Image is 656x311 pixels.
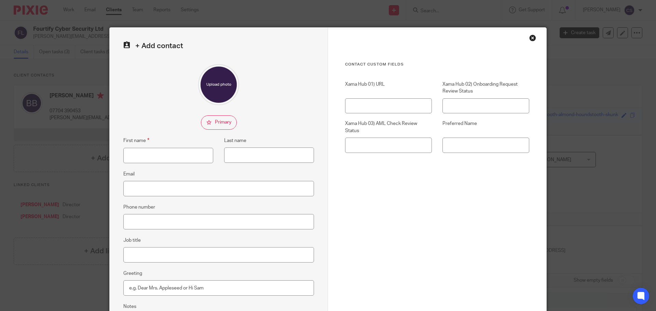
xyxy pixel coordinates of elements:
label: Xama Hub 01) URL [345,81,432,95]
label: First name [123,137,149,144]
label: Phone number [123,204,155,211]
label: Xama Hub 03) AML Check Review Status [345,120,432,134]
label: Xama Hub 02) Onboarding Request Review Status [442,81,529,95]
label: Last name [224,137,246,144]
label: Greeting [123,270,142,277]
label: Preferred Name [442,120,529,134]
label: Job title [123,237,141,244]
label: Email [123,171,135,178]
h2: + Add contact [123,41,314,51]
h3: Contact Custom fields [345,62,529,67]
label: Notes [123,303,136,310]
input: e.g. Dear Mrs. Appleseed or Hi Sam [123,280,314,296]
div: Close this dialog window [529,34,536,41]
